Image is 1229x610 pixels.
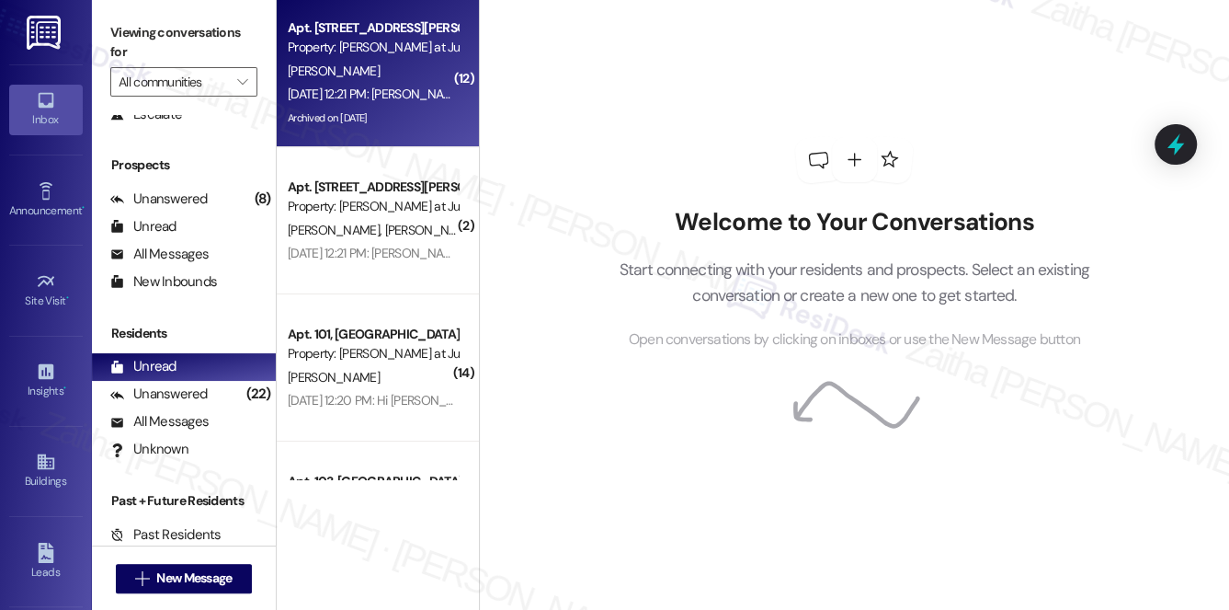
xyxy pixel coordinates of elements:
[288,197,458,216] div: Property: [PERSON_NAME] at June Road
[110,245,209,264] div: All Messages
[82,201,85,214] span: •
[384,222,476,238] span: [PERSON_NAME]
[286,107,460,130] div: Archived on [DATE]
[250,185,276,213] div: (8)
[110,385,208,404] div: Unanswered
[9,85,83,134] a: Inbox
[288,369,380,386] span: [PERSON_NAME]
[242,380,276,409] div: (22)
[63,382,66,395] span: •
[66,292,69,305] span: •
[27,16,64,50] img: ResiDesk Logo
[9,537,83,587] a: Leads
[110,412,209,432] div: All Messages
[110,357,176,376] div: Unread
[135,571,149,586] i: 
[110,105,182,124] div: Escalate
[110,440,188,459] div: Unknown
[9,266,83,316] a: Site Visit •
[288,178,458,197] div: Apt. [STREET_ADDRESS][PERSON_NAME]
[288,325,458,344] div: Apt. 101, [GEOGRAPHIC_DATA][PERSON_NAME] at June Road 2
[288,222,385,238] span: [PERSON_NAME]
[110,525,222,545] div: Past Residents
[156,569,232,588] span: New Message
[110,190,208,209] div: Unanswered
[288,63,380,79] span: [PERSON_NAME]
[92,155,276,175] div: Prospects
[591,208,1117,237] h2: Welcome to Your Conversations
[110,272,217,292] div: New Inbounds
[591,257,1117,309] p: Start connecting with your residents and prospects. Select an existing conversation or create a n...
[119,67,228,97] input: All communities
[110,217,176,236] div: Unread
[288,18,458,38] div: Apt. [STREET_ADDRESS][PERSON_NAME]
[288,38,458,57] div: Property: [PERSON_NAME] at June Road
[9,356,83,406] a: Insights •
[116,564,252,593] button: New Message
[288,344,458,363] div: Property: [PERSON_NAME] at June Road
[92,324,276,343] div: Residents
[237,75,247,89] i: 
[92,491,276,511] div: Past + Future Residents
[110,18,257,67] label: Viewing conversations for
[629,328,1080,351] span: Open conversations by clicking on inboxes or use the New Message button
[288,472,458,491] div: Apt. 103, [GEOGRAPHIC_DATA][PERSON_NAME] at June Road 2
[9,446,83,496] a: Buildings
